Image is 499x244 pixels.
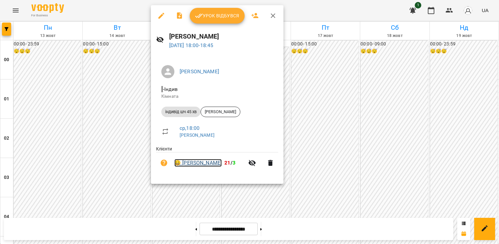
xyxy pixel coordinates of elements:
b: / [224,160,235,166]
div: [PERSON_NAME] [201,107,240,117]
button: Візит ще не сплачено. Додати оплату? [156,155,172,171]
a: [DATE] 18:00-18:45 [169,42,214,48]
a: [PERSON_NAME] [180,132,215,138]
span: - Індив [161,86,179,92]
span: 21 [224,160,230,166]
span: індивід шч 45 хв [161,109,201,115]
span: [PERSON_NAME] [201,109,240,115]
a: ср , 18:00 [180,125,200,131]
button: Урок відбувся [190,8,245,24]
a: 😀 [PERSON_NAME] [174,159,222,167]
p: Кімната [161,93,273,100]
h6: [PERSON_NAME] [169,31,278,42]
span: Урок відбувся [195,12,239,20]
ul: Клієнти [156,146,278,176]
span: 3 [233,160,235,166]
a: [PERSON_NAME] [180,68,219,75]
